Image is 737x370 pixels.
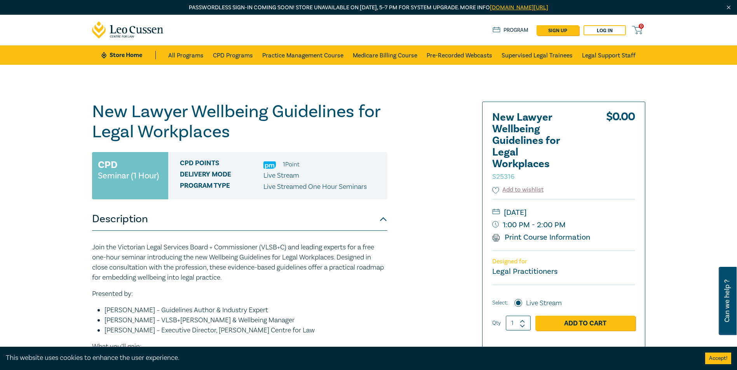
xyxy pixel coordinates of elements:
[92,242,387,283] p: Join the Victorian Legal Services Board + Commissioner (VLSB+C) and leading experts for a free on...
[262,45,343,65] a: Practice Management Course
[263,182,367,192] p: Live Streamed One Hour Seminars
[582,45,636,65] a: Legal Support Staff
[492,206,635,219] small: [DATE]
[492,266,558,277] small: Legal Practitioners
[537,25,579,35] a: sign up
[98,172,159,180] small: Seminar (1 Hour)
[492,319,501,327] label: Qty
[353,45,417,65] a: Medicare Billing Course
[492,172,514,181] small: S25316
[705,353,731,364] button: Accept cookies
[213,45,253,65] a: CPD Programs
[506,316,531,330] input: 1
[168,45,204,65] a: All Programs
[263,171,299,180] span: Live Stream
[101,51,155,59] a: Store Home
[6,353,693,363] div: This website uses cookies to enhance the user experience.
[92,102,387,142] h1: New Lawyer Wellbeing Guidelines for Legal Workplaces
[92,289,387,299] p: Presented by:
[584,25,626,35] a: Log in
[492,258,635,265] p: Designed for
[92,3,645,12] p: Passwordless sign-in coming soon! Store unavailable on [DATE], 5–7 PM for system upgrade. More info
[725,4,732,11] img: Close
[263,161,276,169] img: Practice Management & Business Skills
[526,298,562,308] label: Live Stream
[639,24,644,29] span: 0
[535,316,635,330] a: Add to Cart
[92,207,387,231] button: Description
[493,26,529,35] a: Program
[98,158,117,172] h3: CPD
[105,315,387,325] li: [PERSON_NAME] – VLSB+[PERSON_NAME] & Wellbeing Manager
[180,182,263,192] span: Program type
[427,45,492,65] a: Pre-Recorded Webcasts
[92,342,387,352] p: What you’ll gain:
[492,185,544,194] button: Add to wishlist
[492,232,591,242] a: Print Course Information
[283,159,300,169] li: 1 Point
[492,112,578,182] h2: New Lawyer Wellbeing Guidelines for Legal Workplaces
[492,219,635,231] small: 1:00 PM - 2:00 PM
[492,299,508,307] span: Select:
[180,171,263,181] span: Delivery Mode
[502,45,573,65] a: Supervised Legal Trainees
[105,325,387,335] li: [PERSON_NAME] – Executive Director, [PERSON_NAME] Centre for Law
[105,305,387,315] li: [PERSON_NAME] – Guidelines Author & Industry Expert
[180,159,263,169] span: CPD Points
[723,271,731,330] span: Can we help ?
[606,112,635,185] div: $ 0.00
[490,4,548,11] a: [DOMAIN_NAME][URL]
